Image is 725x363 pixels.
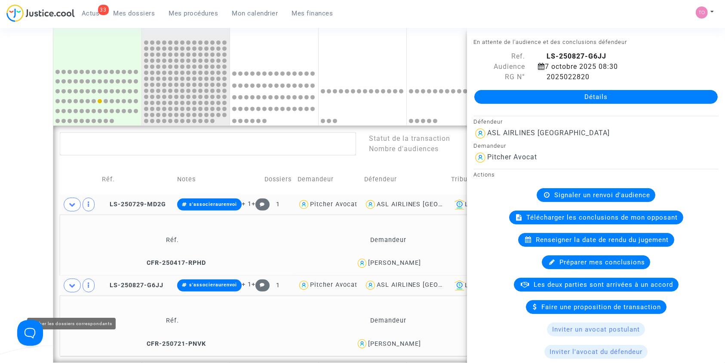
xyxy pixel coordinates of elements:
span: s'associeraurenvoi [189,282,237,288]
span: + [252,281,270,288]
img: icon-user.svg [364,199,377,211]
td: Demandeur [282,307,495,335]
span: Mes finances [292,9,333,17]
div: 7 octobre 2025 08:30 [531,62,703,72]
span: Nombre d'audiences [369,145,439,153]
a: 33Actus [75,7,107,20]
span: CFR-250721-PNVK [139,340,206,347]
div: ASL AIRLINES [GEOGRAPHIC_DATA] [377,281,489,289]
td: Réf. [63,226,282,254]
small: Demandeur [473,143,506,149]
span: Signaler un renvoi d'audience [554,191,650,199]
span: LS-250729-MD2G [102,201,166,208]
img: icon-user.svg [298,279,310,292]
div: RG N° [467,72,531,82]
span: CFR-250417-RPHD [139,259,206,267]
td: 1 [261,195,295,214]
span: s'associeraurenvoi [189,202,237,207]
span: 2025022820 [538,73,590,81]
a: Mes dossiers [107,7,162,20]
span: Inviter un avocat postulant [552,326,640,333]
div: Lille Métropole [451,280,515,291]
img: icon-user.svg [356,257,369,270]
span: + 1 [242,281,252,288]
img: icon-user.svg [473,151,487,164]
div: [PERSON_NAME] [368,259,421,267]
a: Mon calendrier [225,7,285,20]
small: En attente de l'audience et des conclusions défendeur [473,39,627,45]
span: Renseigner la date de rendu du jugement [536,236,669,244]
td: Demandeur [282,226,495,254]
div: Lille Métropole [451,199,515,210]
td: Défendeur [361,164,448,195]
img: icon-banque.svg [455,199,465,210]
img: icon-user.svg [473,127,487,140]
span: Actus [82,9,100,17]
small: Défendeur [473,118,503,125]
td: Réf. [63,307,282,335]
span: Mes procédures [169,9,218,17]
div: vendredi octobre 10, 19 events, click to expand [407,5,495,64]
div: 33 [98,5,109,15]
span: Préparer mes conclusions [559,258,645,266]
a: Mes finances [285,7,340,20]
div: lundi octobre 6, 80 events, click to expand [53,5,141,64]
div: ASL AIRLINES [GEOGRAPHIC_DATA] [377,201,489,208]
span: Les deux parties sont arrivées à un accord [534,281,673,289]
img: icon-banque.svg [455,280,465,291]
span: Télécharger les conclusions de mon opposant [527,214,678,221]
td: Tribunal [448,164,518,195]
td: Notes [174,164,261,195]
span: Faire une proposition de transaction [542,303,661,311]
span: Inviter l'avocat du défendeur [550,348,642,356]
small: Actions [473,171,495,178]
a: Détails [474,90,718,104]
div: Audience [467,62,531,72]
a: Mes procédures [162,7,225,20]
span: Mon calendrier [232,9,278,17]
img: jc-logo.svg [6,4,75,22]
span: LS-250827-G6JJ [102,282,163,289]
div: Pitcher Avocat [310,201,357,208]
div: Pitcher Avocat [487,153,537,161]
td: Demandeur [295,164,361,195]
td: 1 [261,276,295,295]
div: Pitcher Avocat [310,281,357,289]
td: Dossiers [261,164,295,195]
div: jeudi octobre 9, 17 events, click to expand [319,5,407,64]
td: Réf. [99,164,174,195]
div: Ref. [467,51,531,62]
span: + 1 [242,200,252,208]
img: icon-user.svg [356,338,369,350]
span: + [252,200,270,208]
div: [PERSON_NAME] [368,340,421,347]
div: mercredi octobre 8, 62 events, click to expand [230,5,318,64]
img: icon-user.svg [364,279,377,292]
iframe: Help Scout Beacon - Open [17,320,43,346]
img: fe1f3729a2b880d5091b466bdc4f5af5 [696,6,708,19]
b: LS-250827-G6JJ [547,52,606,60]
span: Statut de la transaction [369,134,450,143]
img: icon-user.svg [298,199,310,211]
span: Mes dossiers [114,9,155,17]
div: ASL AIRLINES [GEOGRAPHIC_DATA] [487,129,610,137]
